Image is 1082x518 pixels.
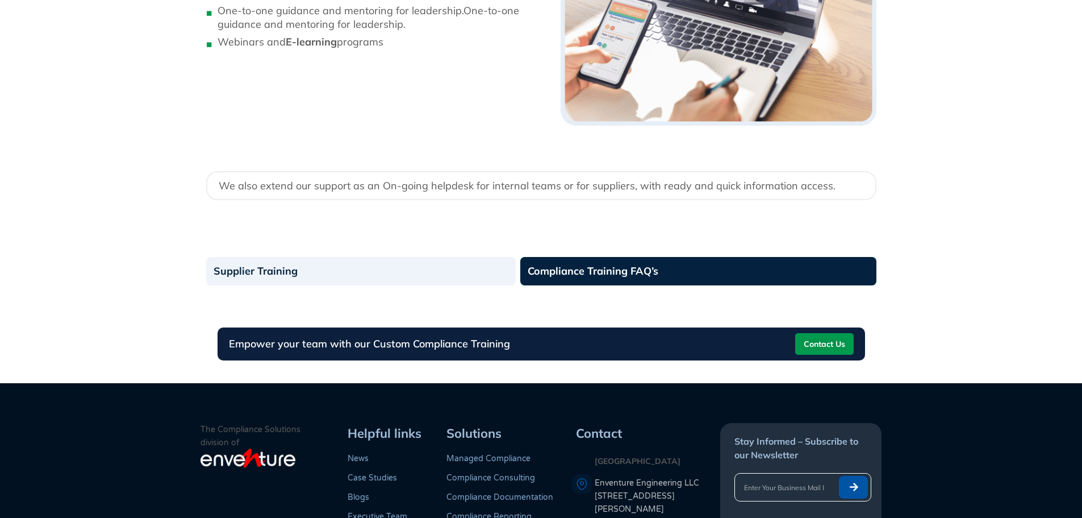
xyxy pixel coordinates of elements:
a: Contact Us [795,333,854,355]
span: Stay Informed – Subscribe to our Newsletter [734,436,858,461]
a: Compliance Training FAQ’s [520,257,876,285]
p: The Compliance Solutions division of [200,423,344,449]
a: Blogs [348,492,369,502]
h3: Empower your team with our Custom Compliance Training [229,339,510,349]
a: News [348,454,369,463]
img: A pin icon representing a location [572,474,592,494]
li: Webinars and programs [218,35,544,49]
strong: [GEOGRAPHIC_DATA] [595,456,680,466]
span: Contact Us [804,335,845,353]
li: One-to-one guidance and mentoring for leadership.One-to-one guidance and mentoring for leadership. [218,4,544,31]
a: Case Studies [348,473,397,483]
a: Compliance Consulting [446,473,535,483]
img: enventure-light-logo_s [200,447,295,469]
span: Helpful links [348,425,421,441]
strong: E-learning [286,35,337,48]
div: We also extend our support as an On-going helpdesk for internal teams or for suppliers, with read... [206,171,876,200]
span: Solutions [446,425,502,441]
span: Contact [576,425,622,441]
input: Enter Your Business Mail ID [735,476,833,499]
a: Enventure Engineering LLC[STREET_ADDRESS][PERSON_NAME] [595,476,718,516]
a: Supplier Training [206,257,516,285]
a: Managed Compliance [446,454,530,463]
a: Compliance Documentation [446,492,553,502]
